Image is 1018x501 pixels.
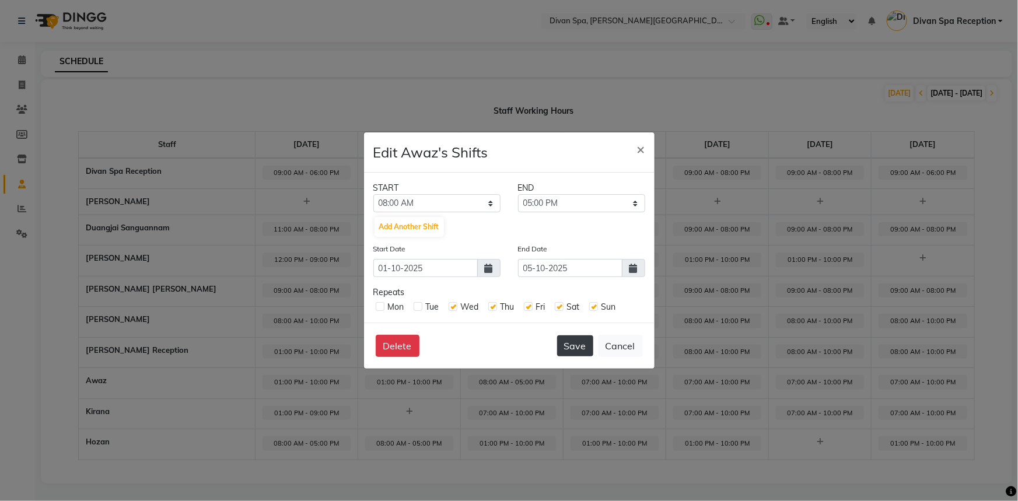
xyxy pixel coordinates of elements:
input: yyyy-mm-dd [518,259,622,277]
div: END [509,182,654,194]
span: Tue [426,302,439,312]
button: Close [628,132,655,165]
button: Cancel [598,335,643,357]
input: yyyy-mm-dd [373,259,478,277]
h4: Edit Awaz's Shifts [373,142,488,163]
button: Add Another Shift [375,217,444,237]
span: Mon [388,302,404,312]
span: × [637,140,645,157]
button: Delete [376,335,419,357]
button: Save [557,335,593,356]
span: Thu [501,302,515,312]
span: Wed [461,302,479,312]
span: Fri [536,302,545,312]
span: Sat [567,302,580,312]
label: End Date [518,244,548,254]
div: Repeats [373,286,645,299]
span: Sun [601,302,616,312]
label: Start Date [373,244,406,254]
div: START [365,182,509,194]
